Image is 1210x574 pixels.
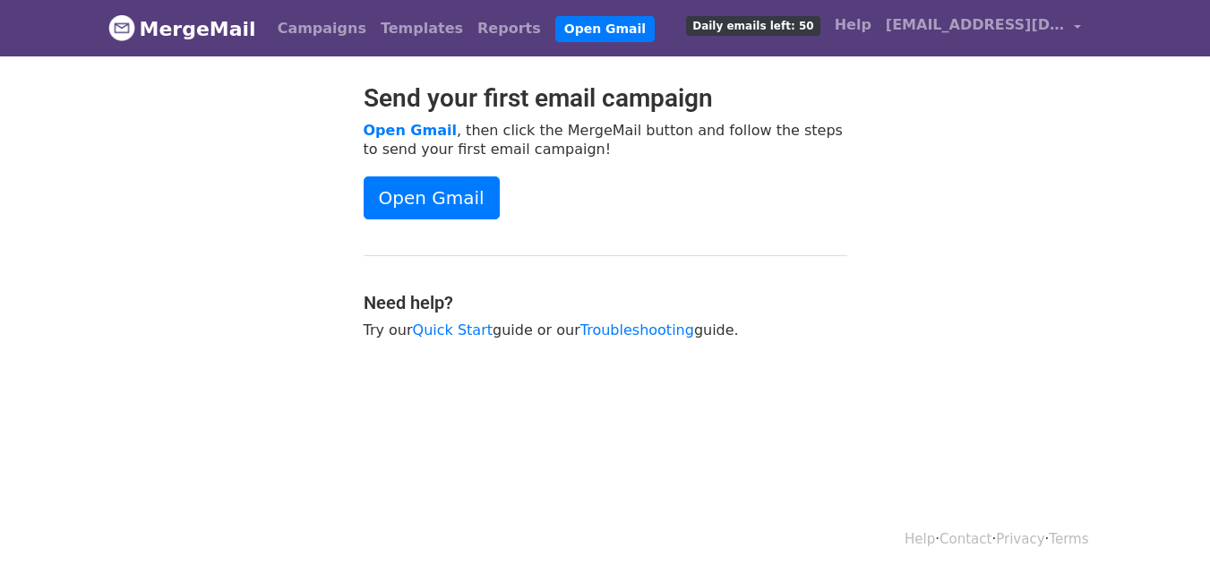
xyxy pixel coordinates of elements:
[364,122,457,139] a: Open Gmail
[364,176,500,219] a: Open Gmail
[1049,531,1088,547] a: Terms
[470,11,548,47] a: Reports
[108,14,135,41] img: MergeMail logo
[364,121,847,158] p: , then click the MergeMail button and follow the steps to send your first email campaign!
[679,7,827,43] a: Daily emails left: 50
[886,14,1065,36] span: [EMAIL_ADDRESS][DOMAIN_NAME]
[364,292,847,313] h4: Need help?
[1120,488,1210,574] iframe: Chat Widget
[108,10,256,47] a: MergeMail
[270,11,373,47] a: Campaigns
[580,321,694,338] a: Troubleshooting
[373,11,470,47] a: Templates
[364,321,847,339] p: Try our guide or our guide.
[413,321,493,338] a: Quick Start
[879,7,1088,49] a: [EMAIL_ADDRESS][DOMAIN_NAME]
[364,83,847,114] h2: Send your first email campaign
[905,531,935,547] a: Help
[940,531,991,547] a: Contact
[686,16,820,36] span: Daily emails left: 50
[996,531,1044,547] a: Privacy
[828,7,879,43] a: Help
[555,16,655,42] a: Open Gmail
